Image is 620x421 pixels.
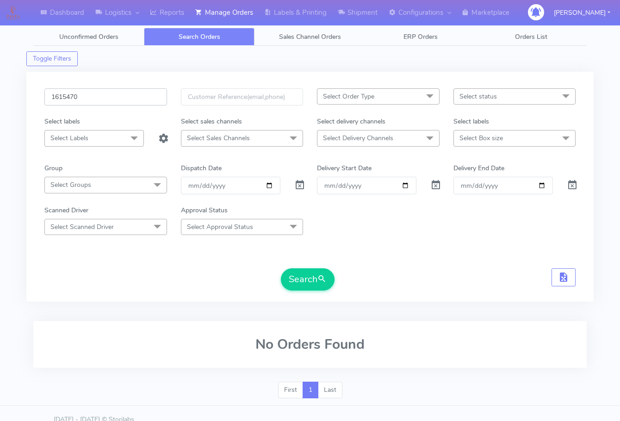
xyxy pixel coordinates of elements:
[26,51,78,66] button: Toggle Filters
[317,163,372,173] label: Delivery Start Date
[459,134,503,142] span: Select Box size
[403,32,438,41] span: ERP Orders
[323,92,374,101] span: Select Order Type
[33,28,587,46] ul: Tabs
[279,32,341,41] span: Sales Channel Orders
[181,117,242,126] label: Select sales channels
[44,205,88,215] label: Scanned Driver
[50,180,91,189] span: Select Groups
[181,88,304,105] input: Customer Reference(email,phone)
[515,32,547,41] span: Orders List
[181,205,228,215] label: Approval Status
[453,163,504,173] label: Delivery End Date
[317,117,385,126] label: Select delivery channels
[44,117,80,126] label: Select labels
[281,268,335,291] button: Search
[453,117,489,126] label: Select labels
[44,337,576,352] h2: No Orders Found
[187,223,253,231] span: Select Approval Status
[547,3,617,22] button: [PERSON_NAME]
[44,163,62,173] label: Group
[50,134,88,142] span: Select Labels
[44,88,167,105] input: Order Id
[179,32,220,41] span: Search Orders
[187,134,250,142] span: Select Sales Channels
[303,382,318,398] a: 1
[459,92,497,101] span: Select status
[181,163,222,173] label: Dispatch Date
[323,134,393,142] span: Select Delivery Channels
[59,32,118,41] span: Unconfirmed Orders
[50,223,114,231] span: Select Scanned Driver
